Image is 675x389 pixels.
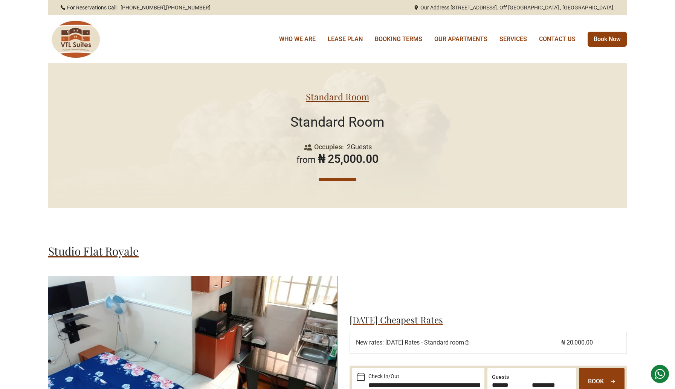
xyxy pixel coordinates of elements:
a: SERVICES [499,35,527,44]
label: Guests [492,373,571,381]
button: Previous [39,354,46,361]
p: Standard Room [290,115,385,130]
td: ₦ 20,000.00 [555,332,627,354]
button: Chat Button [651,365,669,383]
a: LEASE PLAN [328,35,363,44]
a: Book Now [588,32,627,47]
img: VTL Suites logo [48,20,102,58]
a: WHO WE ARE [279,35,316,44]
a: [STREET_ADDRESS]. Off [GEOGRAPHIC_DATA] , [GEOGRAPHIC_DATA]. [451,4,615,11]
span: ₦ 25,000.00 [318,152,379,165]
span: 2 Guests [347,142,372,152]
div: For Reservations Call: [60,4,211,11]
a: OUR APARTMENTS [434,35,487,44]
a: BOOKING TERMS [375,35,422,44]
a: CONTACT US [539,35,576,44]
a: [PHONE_NUMBER] [166,5,211,11]
h3: Studio Flat Royale [48,244,337,258]
label: Check In/Out [368,372,480,380]
h3: [DATE] Cheapest Rates [350,314,627,326]
h1: Standard Room [306,90,369,103]
div: Our Address: [414,4,615,11]
span: Occupies: [304,142,344,152]
div: New rates: [DATE] Rates - Standard room [356,338,549,347]
a: [PHONE_NUMBER] [121,5,165,11]
p: from [296,152,379,166]
button: Next [339,354,347,361]
span: , [121,4,211,11]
